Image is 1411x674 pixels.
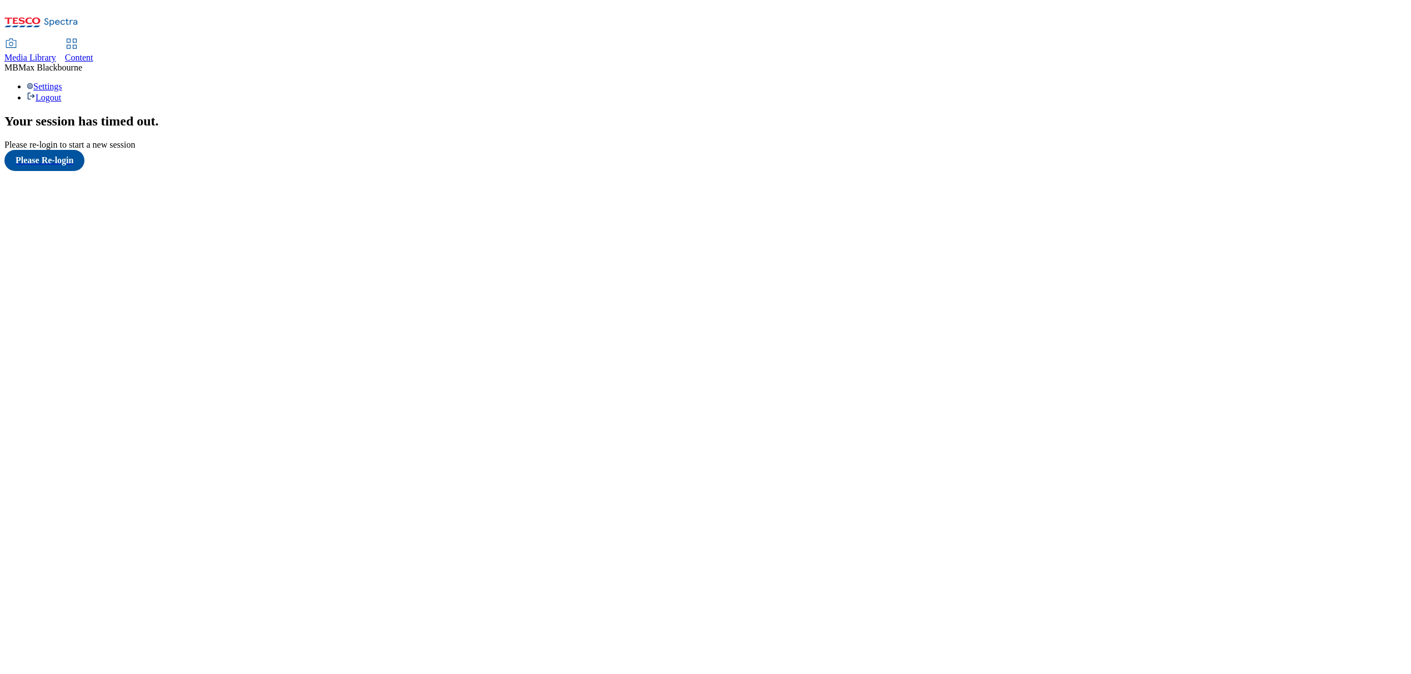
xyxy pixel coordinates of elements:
span: Content [65,53,93,62]
a: Settings [27,82,62,91]
span: Media Library [4,53,56,62]
a: Logout [27,93,61,102]
div: Please re-login to start a new session [4,140,1407,150]
a: Please Re-login [4,150,1407,171]
a: Content [65,39,93,63]
span: Max Blackbourne [18,63,82,72]
button: Please Re-login [4,150,84,171]
h2: Your session has timed out [4,114,1407,129]
span: MB [4,63,18,72]
span: . [156,114,159,128]
a: Media Library [4,39,56,63]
